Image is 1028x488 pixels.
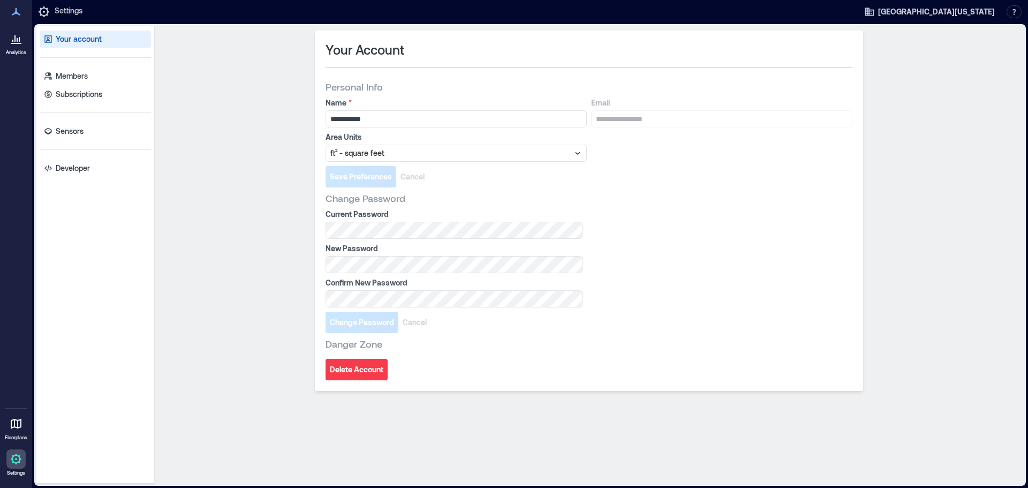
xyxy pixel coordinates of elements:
p: Settings [55,5,82,18]
a: Developer [40,160,151,177]
a: Floorplans [2,411,31,444]
p: Developer [56,163,90,174]
a: Analytics [3,26,29,59]
p: Subscriptions [56,89,102,100]
span: Danger Zone [326,337,382,350]
span: Save Preferences [330,171,392,182]
span: Change Password [326,192,405,205]
label: Area Units [326,132,585,142]
button: Change Password [326,312,398,333]
span: Delete Account [330,364,383,375]
button: Delete Account [326,359,388,380]
label: Name [326,97,585,108]
span: Cancel [400,171,425,182]
p: Sensors [56,126,84,137]
label: New Password [326,243,580,254]
button: Cancel [398,312,431,333]
span: Your Account [326,41,404,58]
a: Subscriptions [40,86,151,103]
label: Email [591,97,850,108]
span: Cancel [403,317,427,328]
a: Settings [3,446,29,479]
span: [GEOGRAPHIC_DATA][US_STATE] [878,6,995,17]
button: [GEOGRAPHIC_DATA][US_STATE] [861,3,998,20]
span: Change Password [330,317,394,328]
button: Cancel [396,166,429,187]
label: Current Password [326,209,580,220]
a: Your account [40,31,151,48]
p: Members [56,71,88,81]
a: Sensors [40,123,151,140]
p: Analytics [6,49,26,56]
span: Personal Info [326,80,383,93]
p: Floorplans [5,434,27,441]
p: Settings [7,470,25,476]
button: Save Preferences [326,166,396,187]
a: Members [40,67,151,85]
p: Your account [56,34,102,44]
label: Confirm New Password [326,277,580,288]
